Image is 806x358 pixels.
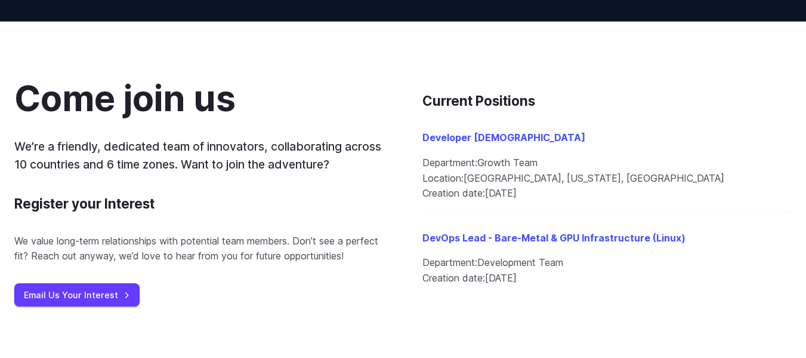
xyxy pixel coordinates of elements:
[422,271,792,286] li: [DATE]
[422,171,792,186] li: [GEOGRAPHIC_DATA], [US_STATE], [GEOGRAPHIC_DATA]
[422,256,477,268] span: Department:
[422,131,585,143] a: Developer [DEMOGRAPHIC_DATA]
[14,137,384,174] p: We’re a friendly, dedicated team of innovators, collaborating across 10 countries and 6 time zone...
[422,186,792,201] li: [DATE]
[422,272,485,284] span: Creation date:
[422,155,792,171] li: Growth Team
[422,232,685,244] a: DevOps Lead - Bare-Metal & GPU Infrastructure (Linux)
[422,172,464,184] span: Location:
[422,90,792,112] h3: Current Positions
[422,157,477,169] span: Department:
[14,193,155,215] h3: Register your Interest
[14,79,236,118] h2: Come join us
[14,234,384,264] p: We value long-term relationships with potential team members. Don’t see a perfect fit? Reach out ...
[422,187,485,199] span: Creation date:
[422,255,792,271] li: Development Team
[14,283,140,307] a: Email Us Your Interest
